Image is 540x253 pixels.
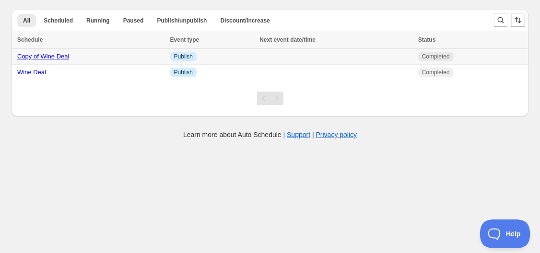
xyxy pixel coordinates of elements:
[418,36,436,43] span: Status
[259,36,316,43] span: Next event date/time
[511,13,525,27] button: Sort the results
[123,17,144,24] span: Paused
[422,53,450,60] span: Completed
[170,36,200,43] span: Event type
[23,17,30,24] span: All
[220,17,270,24] span: Discount/increase
[183,130,357,139] p: Learn more about Auto Schedule | |
[86,17,110,24] span: Running
[17,36,43,43] span: Schedule
[157,17,207,24] span: Publish/unpublish
[422,69,450,76] span: Completed
[174,69,193,76] span: Publish
[316,131,357,138] a: Privacy policy
[257,92,283,105] nav: Pagination
[17,53,69,60] a: Copy of Wine Deal
[287,131,310,138] a: Support
[480,219,530,248] iframe: Toggle Customer Support
[44,17,73,24] span: Scheduled
[174,53,193,60] span: Publish
[17,69,46,76] a: Wine Deal
[494,13,507,27] button: Search and filter results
